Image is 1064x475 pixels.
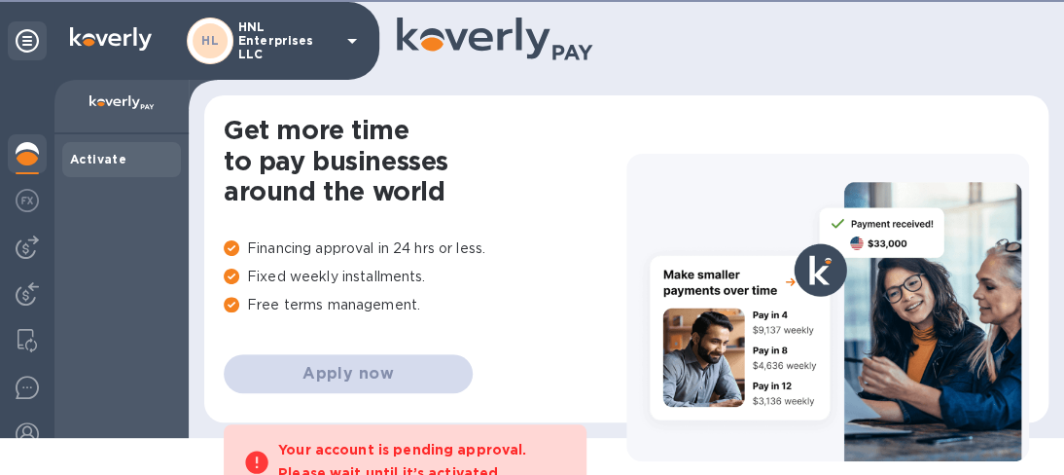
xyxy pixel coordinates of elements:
[224,295,626,315] p: Free terms management.
[70,152,126,166] b: Activate
[201,33,219,48] b: HL
[224,115,626,207] h1: Get more time to pay businesses around the world
[70,27,152,51] img: Logo
[224,238,626,259] p: Financing approval in 24 hrs or less.
[16,189,39,212] img: Foreign exchange
[238,20,336,61] p: HNL Enterprises LLC
[224,267,626,287] p: Fixed weekly installments.
[8,21,47,60] div: Unpin categories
